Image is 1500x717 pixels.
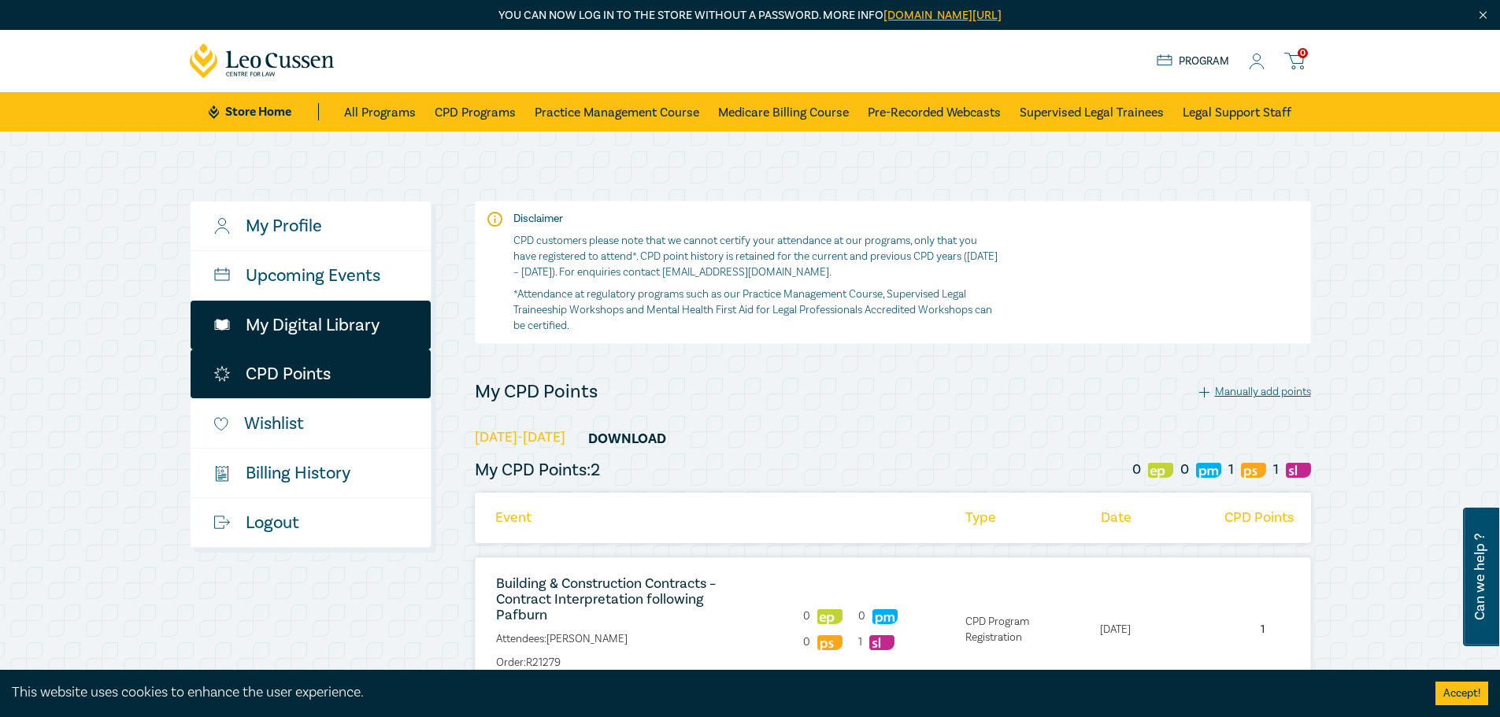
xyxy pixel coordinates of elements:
[475,423,1311,453] h5: [DATE]-[DATE]
[191,201,431,250] a: My Profile
[1196,463,1221,478] img: Practice Management & Business Skills
[1092,622,1171,638] li: [DATE]
[957,493,1048,543] li: Type
[868,92,1001,131] a: Pre-Recorded Webcasts
[803,609,810,623] span: 0
[475,460,600,480] h5: My CPD Points: 2
[817,609,843,624] img: Ethics & Professional Responsibility
[475,493,758,543] li: Event
[344,92,416,131] a: All Programs
[217,468,220,475] tspan: $
[191,449,431,497] a: $Billing History
[190,7,1311,24] p: You can now log in to the store without a password. More info
[1298,48,1308,58] span: 0
[12,682,1412,703] div: This website uses cookies to enhance the user experience.
[496,575,716,624] a: Building & Construction Contracts – Contract Interpretation following Pafburn
[496,631,739,647] p: Attendees: [PERSON_NAME]
[883,8,1002,23] a: [DOMAIN_NAME][URL]
[475,379,598,405] h4: My CPD Points
[1148,463,1173,478] img: Ethics & Professional Responsibility
[858,609,865,623] span: 0
[513,233,998,280] p: CPD customers please note that we cannot certify your attendance at our programs, only that you h...
[1472,517,1487,637] span: Can we help ?
[1217,493,1311,543] li: CPD Points
[1476,9,1490,22] img: Close
[858,635,862,649] span: 1
[957,614,1048,645] li: CPD Program Registration
[1020,92,1164,131] a: Supervised Legal Trainees
[191,498,431,547] a: Logout
[1180,461,1189,479] span: 0
[869,635,894,650] img: Substantive Law
[435,92,516,131] a: CPD Programs
[535,92,699,131] a: Practice Management Course
[1241,463,1266,478] img: Professional Skills
[1216,622,1310,638] li: 1
[1093,493,1172,543] li: Date
[513,286,998,334] p: *Attendance at regulatory programs such as our Practice Management Course, Supervised Legal Train...
[1286,463,1311,478] img: Substantive Law
[1183,92,1291,131] a: Legal Support Staff
[191,349,431,398] a: CPD Points
[803,635,810,649] span: 0
[1273,461,1279,479] span: 1
[191,251,431,300] a: Upcoming Events
[662,265,829,279] a: [EMAIL_ADDRESS][DOMAIN_NAME]
[1435,682,1488,705] button: Accept cookies
[513,212,563,226] strong: Disclaimer
[1199,385,1311,399] div: Manually add points
[191,399,431,448] a: Wishlist
[569,423,687,453] a: Download
[209,103,318,120] a: Store Home
[718,92,849,131] a: Medicare Billing Course
[817,635,843,650] img: Professional Skills
[872,609,898,624] img: Practice Management & Business Skills
[496,655,739,671] p: Order: R21279
[1157,53,1230,70] a: Program
[1132,461,1141,479] span: 0
[1228,461,1234,479] span: 1
[191,301,431,349] a: My Digital Library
